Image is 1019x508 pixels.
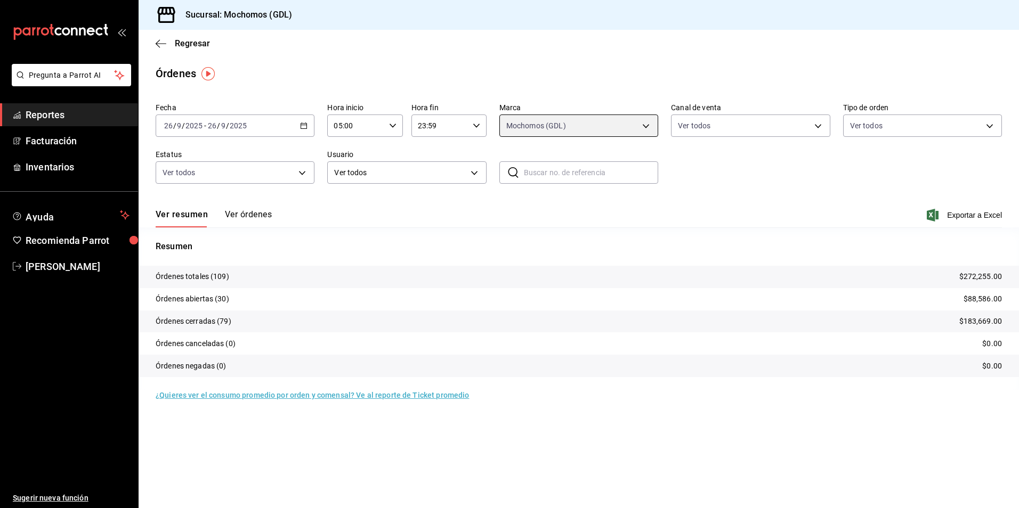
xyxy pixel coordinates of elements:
[156,104,314,111] label: Fecha
[177,9,292,21] h3: Sucursal: Mochomos (GDL)
[26,259,130,274] span: [PERSON_NAME]
[26,160,130,174] span: Inventarios
[225,209,272,227] button: Ver órdenes
[671,104,830,111] label: Canal de venta
[164,121,173,130] input: --
[26,209,116,222] span: Ayuda
[959,271,1002,282] p: $272,255.00
[185,121,203,130] input: ----
[156,338,236,349] p: Órdenes canceladas (0)
[201,67,215,80] img: Tooltip marker
[929,209,1002,222] button: Exportar a Excel
[7,77,131,88] a: Pregunta a Parrot AI
[182,121,185,130] span: /
[850,120,883,131] span: Ver todos
[207,121,217,130] input: --
[156,151,314,158] label: Estatus
[964,293,1002,305] p: $88,586.00
[843,104,1002,111] label: Tipo de orden
[156,38,210,48] button: Regresar
[176,121,182,130] input: --
[156,65,196,81] div: Órdenes
[156,209,272,227] div: navigation tabs
[175,38,210,48] span: Regresar
[156,271,229,282] p: Órdenes totales (109)
[982,338,1002,349] p: $0.00
[217,121,220,130] span: /
[26,108,130,122] span: Reportes
[327,151,486,158] label: Usuario
[229,121,247,130] input: ----
[156,209,208,227] button: Ver resumen
[524,162,658,183] input: Buscar no. de referencia
[12,64,131,86] button: Pregunta a Parrot AI
[678,120,710,131] span: Ver todos
[506,120,566,131] span: Mochomos (GDL)
[982,360,1002,372] p: $0.00
[156,360,227,372] p: Órdenes negadas (0)
[411,104,487,111] label: Hora fin
[173,121,176,130] span: /
[334,167,466,178] span: Ver todos
[156,391,469,399] a: ¿Quieres ver el consumo promedio por orden y comensal? Ve al reporte de Ticket promedio
[13,493,130,504] span: Sugerir nueva función
[156,240,1002,253] p: Resumen
[117,28,126,36] button: open_drawer_menu
[163,167,195,178] span: Ver todos
[499,104,658,111] label: Marca
[26,134,130,148] span: Facturación
[327,104,402,111] label: Hora inicio
[26,233,130,248] span: Recomienda Parrot
[204,121,206,130] span: -
[156,316,231,327] p: Órdenes cerradas (79)
[29,70,115,81] span: Pregunta a Parrot AI
[959,316,1002,327] p: $183,669.00
[221,121,226,130] input: --
[226,121,229,130] span: /
[156,293,229,305] p: Órdenes abiertas (30)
